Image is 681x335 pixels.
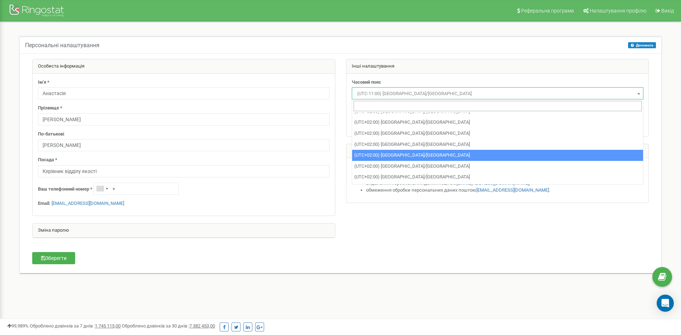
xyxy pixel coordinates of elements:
[38,186,92,193] label: Ваш телефонний номер *
[33,59,335,74] div: Особиста інформація
[352,172,643,183] li: (UTC+02:00) [GEOGRAPHIC_DATA]/[GEOGRAPHIC_DATA]
[352,139,643,150] li: (UTC+02:00) [GEOGRAPHIC_DATA]/[GEOGRAPHIC_DATA]
[354,89,641,99] span: (UTC-11:00) Pacific/Midway
[7,323,29,329] span: 99,989%
[122,323,215,329] span: Оброблено дзвінків за 30 днів :
[93,183,179,195] input: +1-800-555-55-55
[657,295,674,312] div: Open Intercom Messenger
[352,150,643,161] li: (UTC+02:00) [GEOGRAPHIC_DATA]/[GEOGRAPHIC_DATA]
[189,323,215,329] u: 7 382 453,00
[352,161,643,172] li: (UTC+02:00) [GEOGRAPHIC_DATA]/[GEOGRAPHIC_DATA]
[38,139,330,151] input: По-батькові
[590,8,646,14] span: Налаштування профілю
[366,187,643,194] li: обмеження обробки персональних даних поштою .
[25,42,99,49] h5: Персональні налаштування
[352,87,643,99] span: (UTC-11:00) Pacific/Midway
[38,87,330,99] input: Ім'я
[38,201,50,206] strong: Email:
[32,252,75,264] button: Зберегти
[352,79,381,86] label: Часовий пояс
[521,8,574,14] span: Реферальна програма
[95,323,121,329] u: 1 745 115,00
[476,187,549,193] a: [EMAIL_ADDRESS][DOMAIN_NAME]
[38,131,64,138] label: По-батькові
[52,201,124,206] a: [EMAIL_ADDRESS][DOMAIN_NAME]
[38,113,330,125] input: Прізвище
[346,59,649,74] div: Інші налаштування
[30,323,121,329] span: Оброблено дзвінків за 7 днів :
[352,117,643,128] li: (UTC+02:00) [GEOGRAPHIC_DATA]/[GEOGRAPHIC_DATA]
[38,79,49,86] label: Ім'я *
[94,183,110,194] div: Telephone country code
[352,128,643,139] li: (UTC+02:00) [GEOGRAPHIC_DATA]/[GEOGRAPHIC_DATA]
[628,42,656,48] button: Допомога
[38,157,57,163] label: Посада *
[346,144,649,158] div: Інформація про конфіденційність данних
[38,165,330,177] input: Посада
[661,8,674,14] span: Вихід
[38,105,62,112] label: Прізвище *
[352,183,643,194] li: (UTC+02:00) [GEOGRAPHIC_DATA]/[GEOGRAPHIC_DATA]
[33,223,335,238] div: Зміна паролю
